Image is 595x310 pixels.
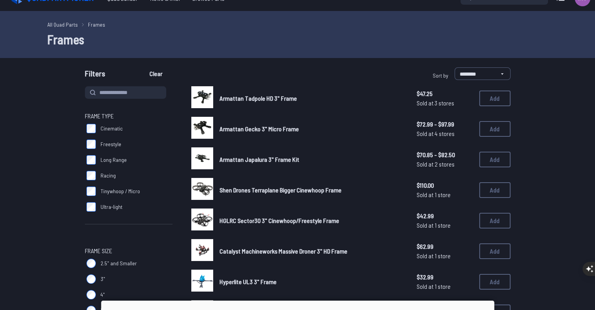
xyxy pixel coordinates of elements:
button: Add [479,243,511,259]
span: Hyperlite UL3 3" Frame [219,278,277,285]
button: Add [479,91,511,106]
span: Sold at 2 stores [417,160,473,169]
span: $42.99 [417,211,473,221]
button: Add [479,121,511,137]
span: Sold at 1 store [417,190,473,199]
a: image [191,147,213,172]
select: Sort by [455,67,511,80]
span: $32.99 [417,272,473,282]
input: Cinematic [86,124,96,133]
a: Shen Drones Terraplane Bigger Cinewhoop Frame [219,185,404,195]
a: Frames [88,20,105,29]
a: image [191,178,213,202]
button: Add [479,182,511,198]
img: image [191,117,213,139]
span: Racing [101,172,116,179]
span: Sold at 4 stores [417,129,473,138]
span: Shen Drones Terraplane Bigger Cinewhoop Frame [219,186,342,194]
a: image [191,86,213,111]
a: image [191,208,213,233]
a: image [191,239,213,263]
input: Racing [86,171,96,180]
a: Armattan Japalura 3" Frame Kit [219,155,404,164]
input: Tinywhoop / Micro [86,187,96,196]
span: Filters [85,67,105,83]
span: Catalyst Machineworks Massive Droner 3" HD Frame [219,247,347,255]
span: Sold at 1 store [417,282,473,291]
input: Freestyle [86,140,96,149]
span: $70.85 - $82.50 [417,150,473,160]
span: Armattan Tadpole HD 3" Frame [219,94,297,102]
span: Frame Type [85,111,114,121]
span: Sold at 3 stores [417,98,473,108]
img: image [191,239,213,261]
span: Sold at 1 store [417,221,473,230]
img: image [191,178,213,200]
a: image [191,117,213,141]
span: 2.5" and Smaller [101,259,137,267]
span: Ultra-light [101,203,122,211]
input: Ultra-light [86,202,96,212]
span: $110.00 [417,181,473,190]
a: HGLRC Sector30 3" Cinewhoop/Freestyle Frame [219,216,404,225]
span: Cinematic [101,125,123,132]
span: $47.25 [417,89,473,98]
span: $72.99 - $97.99 [417,120,473,129]
img: image [191,86,213,108]
span: Tinywhoop / Micro [101,187,140,195]
a: Hyperlite UL3 3" Frame [219,277,404,286]
button: Add [479,152,511,167]
span: Armattan Japalura 3" Frame Kit [219,156,299,163]
span: Long Range [101,156,127,164]
input: 2.5" and Smaller [86,259,96,268]
img: image [191,208,213,230]
input: 3" [86,274,96,284]
a: Catalyst Machineworks Massive Droner 3" HD Frame [219,247,404,256]
span: 3" [101,275,105,283]
span: Frame Size [85,246,112,256]
a: Armattan Tadpole HD 3" Frame [219,94,404,103]
a: All Quad Parts [47,20,78,29]
input: 4" [86,290,96,299]
img: image [191,270,213,292]
h1: Frames [47,30,548,49]
a: image [191,270,213,294]
span: Sold at 1 store [417,251,473,261]
span: Freestyle [101,140,121,148]
input: Long Range [86,155,96,165]
img: image [191,147,213,169]
button: Add [479,274,511,290]
button: Clear [143,67,169,80]
a: Armattan Gecko 3" Micro Frame [219,124,404,134]
span: $62.99 [417,242,473,251]
span: Sort by [433,72,448,79]
span: Armattan Gecko 3" Micro Frame [219,125,299,132]
span: HGLRC Sector30 3" Cinewhoop/Freestyle Frame [219,217,339,224]
button: Add [479,213,511,228]
span: 4" [101,291,105,299]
